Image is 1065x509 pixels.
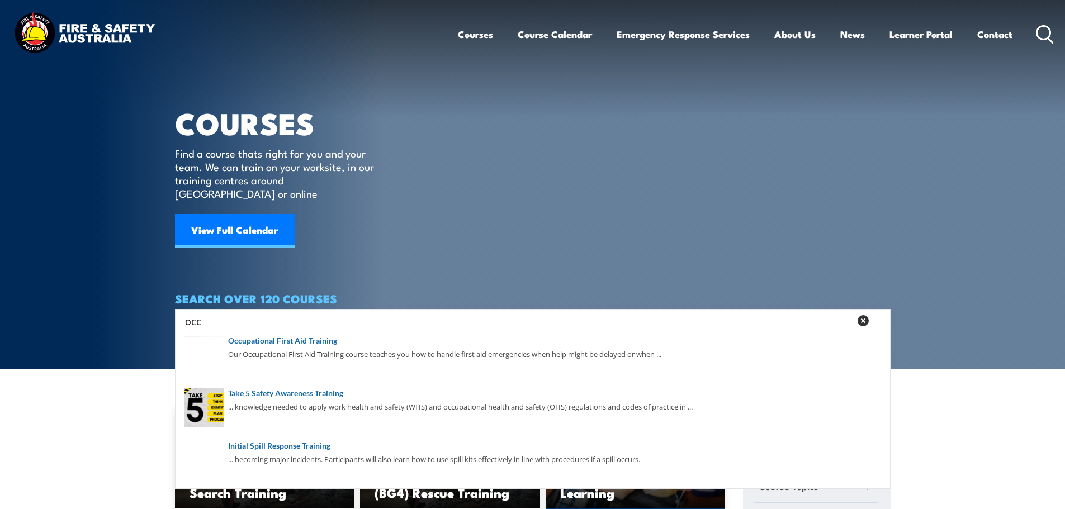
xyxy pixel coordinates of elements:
[175,110,390,136] h1: COURSES
[184,440,881,452] a: Initial Spill Response Training
[175,146,379,200] p: Find a course thats right for you and your team. We can train on your worksite, in our training c...
[175,214,295,248] a: View Full Calendar
[190,473,340,499] h3: Underground Fire and Search Training
[871,313,887,329] button: Search magnifier button
[184,387,881,399] a: Take 5 Safety Awareness Training
[375,473,526,499] h3: Underground Specialist (BG4) Rescue Training
[889,20,953,49] a: Learner Portal
[185,312,850,329] input: Search input
[977,20,1012,49] a: Contact
[617,20,750,49] a: Emergency Response Services
[458,20,493,49] a: Courses
[184,335,881,347] a: Occupational First Aid Training
[560,448,711,499] h3: Provide [MEDICAL_DATA] Training inc. Pre-course Learning
[774,20,816,49] a: About Us
[187,313,853,329] form: Search form
[518,20,592,49] a: Course Calendar
[840,20,865,49] a: News
[175,292,891,305] h4: SEARCH OVER 120 COURSES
